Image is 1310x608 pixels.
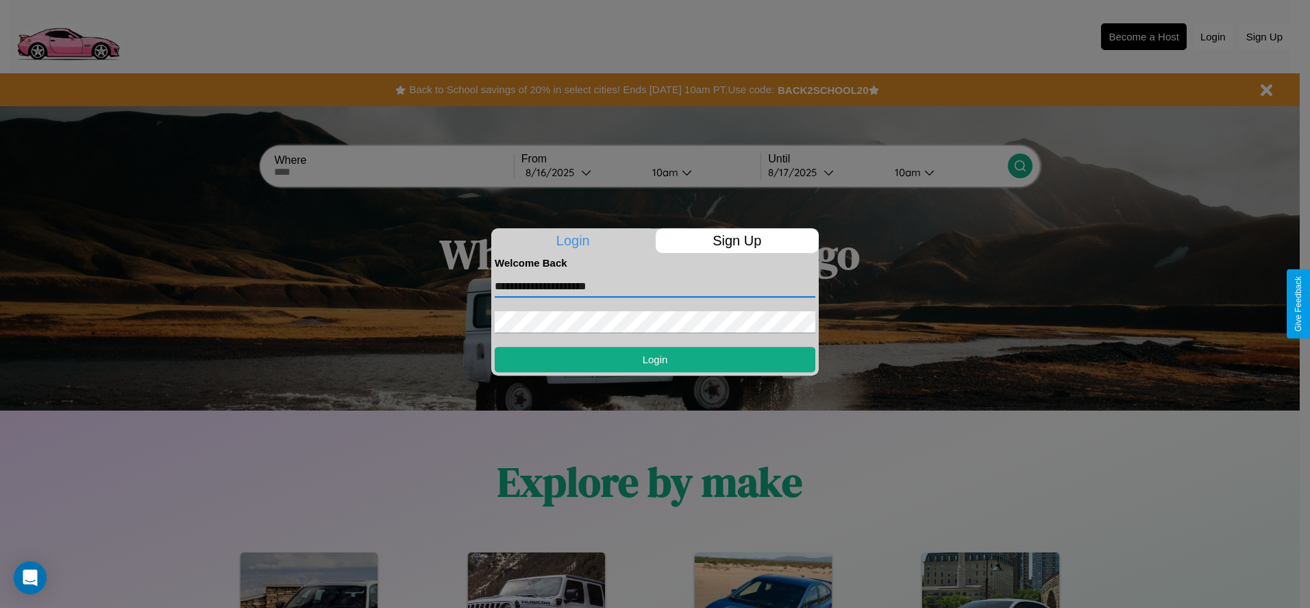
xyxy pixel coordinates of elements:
[656,228,819,253] p: Sign Up
[14,561,47,594] div: Open Intercom Messenger
[495,257,815,269] h4: Welcome Back
[1294,276,1303,332] div: Give Feedback
[495,347,815,372] button: Login
[491,228,655,253] p: Login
